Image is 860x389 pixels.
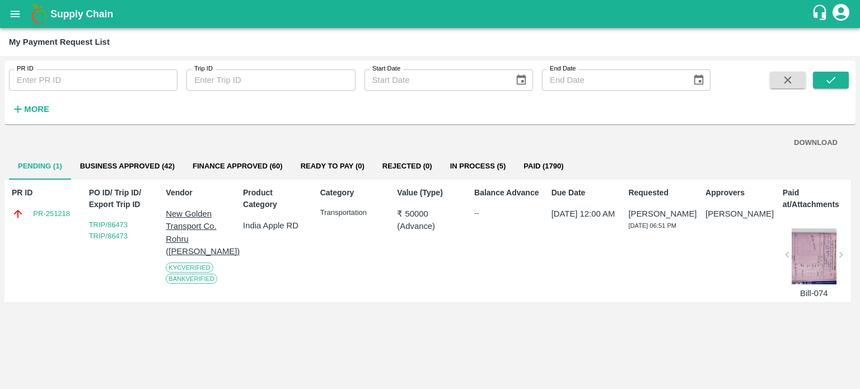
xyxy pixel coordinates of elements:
[397,220,462,232] p: ( Advance )
[12,187,77,199] p: PR ID
[9,69,177,91] input: Enter PR ID
[166,208,231,257] p: New Golden Transport Co. Rohru ([PERSON_NAME])
[166,274,217,284] span: Bank Verified
[628,222,676,229] span: [DATE] 06:51 PM
[89,221,128,240] a: TRIP/86473 TRIP/86473
[372,64,400,73] label: Start Date
[186,69,355,91] input: Enter Trip ID
[320,208,386,218] p: Transportation
[9,100,52,119] button: More
[243,219,309,232] p: India Apple RD
[831,2,851,26] div: account of current user
[364,69,506,91] input: Start Date
[50,8,113,20] b: Supply Chain
[71,153,184,180] button: Business Approved (42)
[551,187,617,199] p: Due Date
[515,153,572,180] button: Paid (1790)
[17,64,34,73] label: PR ID
[789,133,842,153] button: DOWNLOAD
[2,1,28,27] button: open drawer
[243,187,309,210] p: Product Category
[474,187,540,199] p: Balance Advance
[33,208,70,219] a: PR-251218
[184,153,292,180] button: Finance Approved (60)
[194,64,213,73] label: Trip ID
[550,64,576,73] label: End Date
[628,187,694,199] p: Requested
[373,153,441,180] button: Rejected (0)
[474,208,540,219] div: --
[705,187,771,199] p: Approvers
[551,208,617,220] p: [DATE] 12:00 AM
[397,208,462,220] p: ₹ 50000
[397,187,462,199] p: Value (Type)
[166,263,213,273] span: KYC Verified
[705,208,771,220] p: [PERSON_NAME]
[89,187,155,210] p: PO ID/ Trip ID/ Export Trip ID
[166,187,231,199] p: Vendor
[320,187,386,199] p: Category
[24,105,49,114] strong: More
[9,153,71,180] button: Pending (1)
[50,6,811,22] a: Supply Chain
[511,69,532,91] button: Choose date
[783,187,848,210] p: Paid at/Attachments
[441,153,515,180] button: In Process (5)
[28,3,50,25] img: logo
[688,69,709,91] button: Choose date
[292,153,373,180] button: Ready To Pay (0)
[9,35,110,49] div: My Payment Request List
[792,287,836,299] p: Bill-074
[542,69,684,91] input: End Date
[811,4,831,24] div: customer-support
[628,208,694,220] p: [PERSON_NAME]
